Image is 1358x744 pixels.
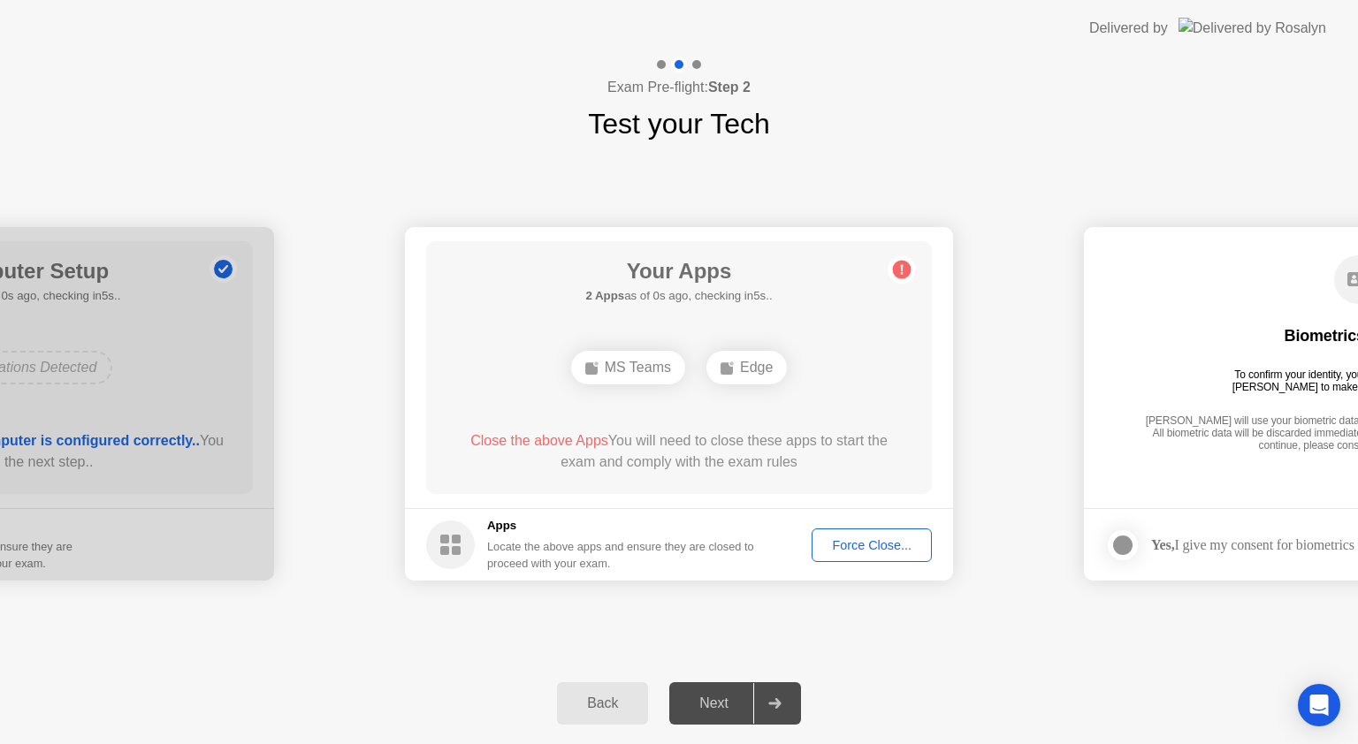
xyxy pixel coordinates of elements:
[470,433,608,448] span: Close the above Apps
[1179,18,1326,38] img: Delivered by Rosalyn
[588,102,770,145] h1: Test your Tech
[562,695,643,711] div: Back
[1298,684,1340,726] div: Open Intercom Messenger
[585,255,772,287] h1: Your Apps
[675,695,753,711] div: Next
[487,538,755,572] div: Locate the above apps and ensure they are closed to proceed with your exam.
[585,289,624,302] b: 2 Apps
[452,430,907,473] div: You will need to close these apps to start the exam and comply with the exam rules
[557,682,648,725] button: Back
[708,80,751,95] b: Step 2
[706,351,787,384] div: Edge
[818,538,926,552] div: Force Close...
[812,528,932,562] button: Force Close...
[571,351,685,384] div: MS Teams
[607,77,751,98] h4: Exam Pre-flight:
[1089,18,1168,39] div: Delivered by
[1151,537,1174,552] strong: Yes,
[487,517,755,535] h5: Apps
[669,682,801,725] button: Next
[585,287,772,305] h5: as of 0s ago, checking in5s..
